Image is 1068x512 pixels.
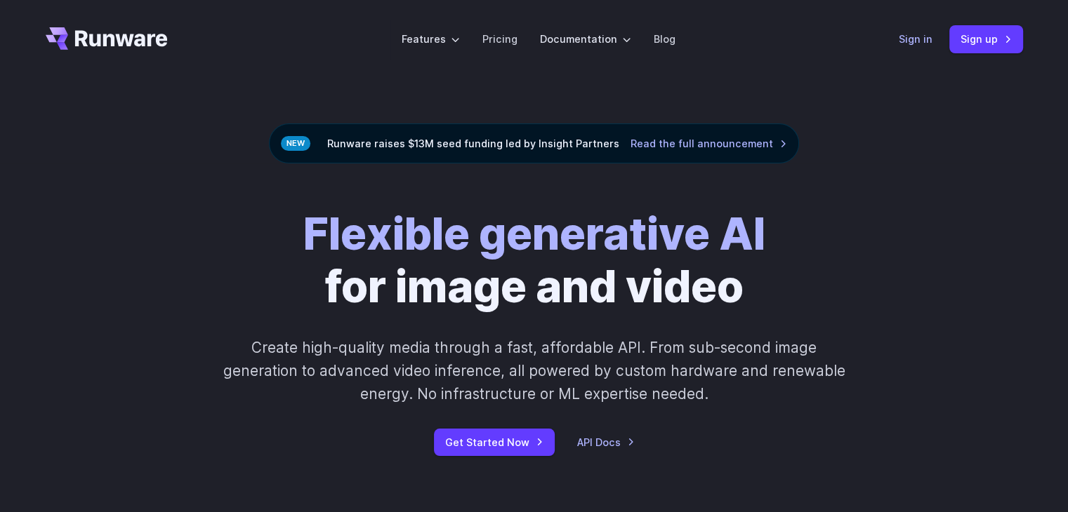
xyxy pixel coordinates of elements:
a: API Docs [577,434,635,450]
a: Pricing [482,31,517,47]
h1: for image and video [303,208,765,314]
label: Features [402,31,460,47]
a: Blog [654,31,675,47]
a: Read the full announcement [631,135,787,151]
p: Create high-quality media through a fast, affordable API. From sub-second image generation to adv... [221,336,847,406]
a: Sign up [949,25,1023,53]
a: Sign in [899,31,932,47]
strong: Flexible generative AI [303,208,765,260]
div: Runware raises $13M seed funding led by Insight Partners [269,123,799,163]
label: Documentation [540,31,631,47]
a: Get Started Now [434,429,555,456]
a: Go to / [46,27,168,50]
